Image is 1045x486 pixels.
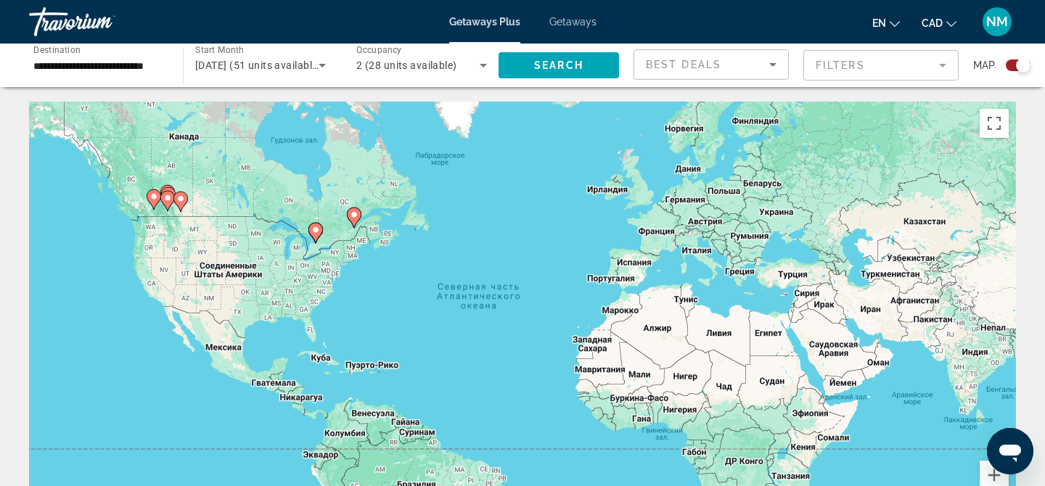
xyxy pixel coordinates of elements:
[986,15,1008,29] span: NM
[978,7,1016,37] button: User Menu
[980,109,1009,138] button: Включить полноэкранный режим
[549,16,597,28] a: Getaways
[33,44,81,54] span: Destination
[973,55,995,75] span: Map
[195,59,321,71] span: [DATE] (51 units available)
[646,59,721,70] span: Best Deals
[29,3,174,41] a: Travorium
[449,16,520,28] a: Getaways Plus
[195,45,244,55] span: Start Month
[803,49,959,81] button: Filter
[922,17,943,29] span: CAD
[872,17,886,29] span: en
[646,56,776,73] mat-select: Sort by
[356,45,402,55] span: Occupancy
[499,52,619,78] button: Search
[356,59,457,71] span: 2 (28 units available)
[872,12,900,33] button: Change language
[987,428,1033,474] iframe: Кнопка запуска окна обмена сообщениями
[534,59,583,71] span: Search
[922,12,956,33] button: Change currency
